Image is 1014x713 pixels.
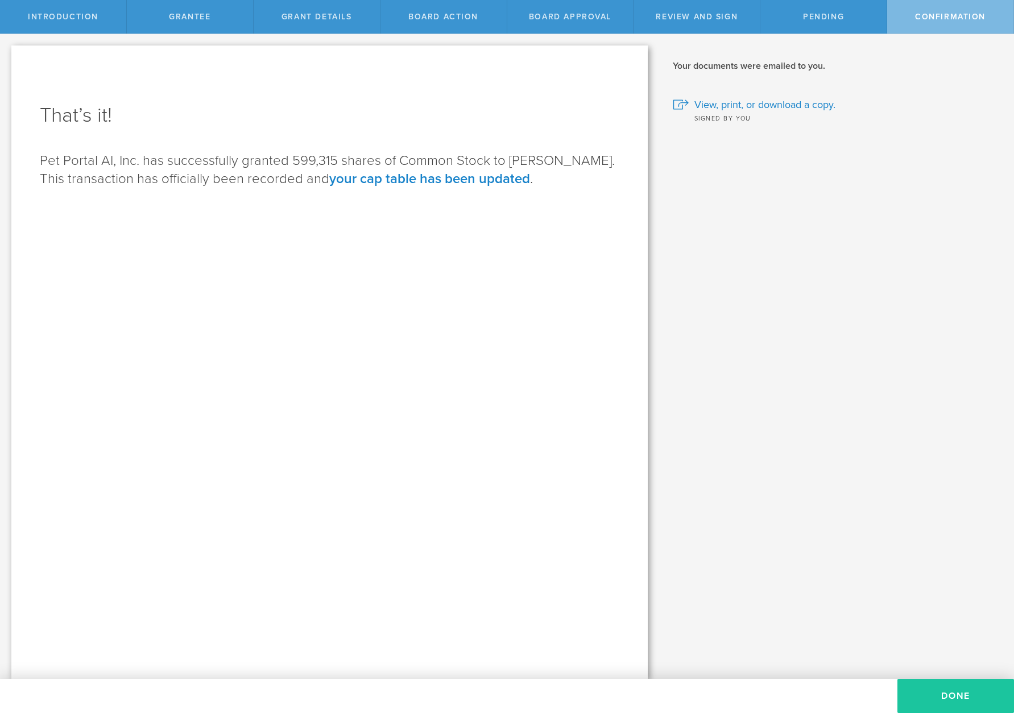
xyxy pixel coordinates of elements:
div: Signed by you [673,112,997,123]
h1: That’s it! [40,102,619,129]
span: Grantee [169,12,210,22]
p: Pet Portal AI, Inc. has successfully granted 599,315 shares of Common Stock to [PERSON_NAME]. Thi... [40,152,619,188]
h2: Your documents were emailed to you. [673,60,997,72]
span: Pending [803,12,844,22]
iframe: Chat Widget [957,624,1014,679]
span: Grant Details [282,12,352,22]
button: Done [897,679,1014,713]
span: View, print, or download a copy. [694,97,835,112]
span: Introduction [28,12,98,22]
span: Confirmation [915,12,986,22]
a: your cap table has been updated [329,171,530,187]
span: Board Action [408,12,478,22]
span: Board Approval [529,12,611,22]
span: Review and Sign [656,12,738,22]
